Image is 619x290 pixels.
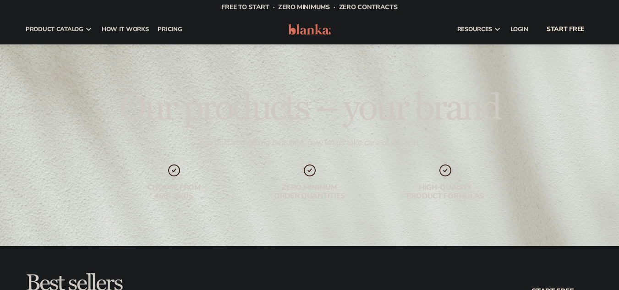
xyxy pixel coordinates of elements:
[251,183,368,201] div: Zero minimum order quantities
[26,26,83,33] span: product catalog
[115,183,233,201] div: Choose from 450+ Skus
[387,183,504,201] div: High-quality product formulas
[506,15,533,44] a: LOGIN
[510,26,528,33] span: LOGIN
[221,3,397,11] span: Free to start · ZERO minimums · ZERO contracts
[97,15,153,44] a: How It Works
[119,90,500,126] h1: Our products – your brand
[158,26,182,33] span: pricing
[199,137,420,148] div: You built something beautiful, now let us take care of the rest.
[153,15,186,44] a: pricing
[288,24,331,35] img: logo
[537,20,593,38] a: Start Free
[21,15,97,44] a: product catalog
[453,15,506,44] a: resources
[457,26,492,33] span: resources
[102,26,149,33] span: How It Works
